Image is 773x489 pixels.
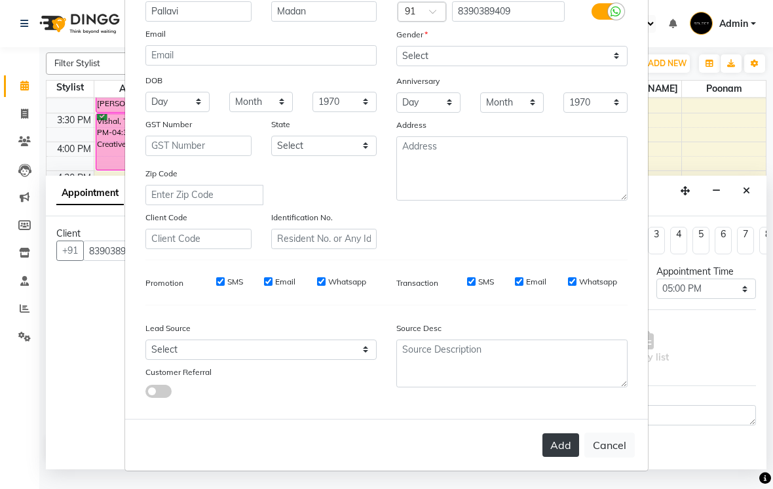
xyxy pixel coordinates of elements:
input: First Name [145,1,252,22]
input: Last Name [271,1,377,22]
button: Cancel [584,433,635,458]
label: Email [526,276,546,288]
label: State [271,119,290,130]
input: Enter Zip Code [145,185,263,205]
label: Zip Code [145,168,178,180]
label: Address [396,119,426,131]
label: Transaction [396,277,438,289]
label: Identification No. [271,212,333,224]
label: DOB [145,75,162,87]
label: Customer Referral [145,366,212,378]
label: GST Number [145,119,192,130]
input: GST Number [145,136,252,156]
label: Anniversary [396,75,440,87]
label: SMS [227,276,243,288]
label: Source Desc [396,323,442,334]
label: Lead Source [145,323,191,334]
label: Whatsapp [579,276,617,288]
label: Email [275,276,295,288]
input: Resident No. or Any Id [271,229,377,249]
label: Whatsapp [328,276,366,288]
input: Email [145,45,377,66]
label: SMS [478,276,494,288]
input: Mobile [452,1,565,22]
label: Client Code [145,212,187,224]
input: Client Code [145,229,252,249]
label: Gender [396,29,428,41]
button: Add [542,433,579,457]
label: Promotion [145,277,183,289]
label: Email [145,28,166,40]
